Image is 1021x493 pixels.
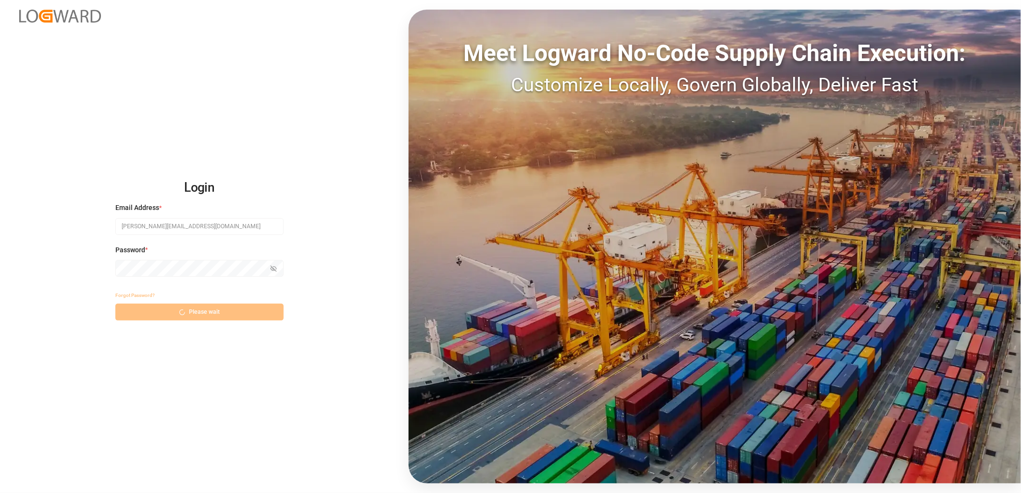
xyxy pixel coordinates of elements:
img: Logward_new_orange.png [19,10,101,23]
div: Meet Logward No-Code Supply Chain Execution: [409,36,1021,71]
span: Password [115,245,145,255]
h2: Login [115,173,284,203]
input: Enter your email [115,218,284,235]
span: Email Address [115,203,159,213]
div: Customize Locally, Govern Globally, Deliver Fast [409,71,1021,99]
